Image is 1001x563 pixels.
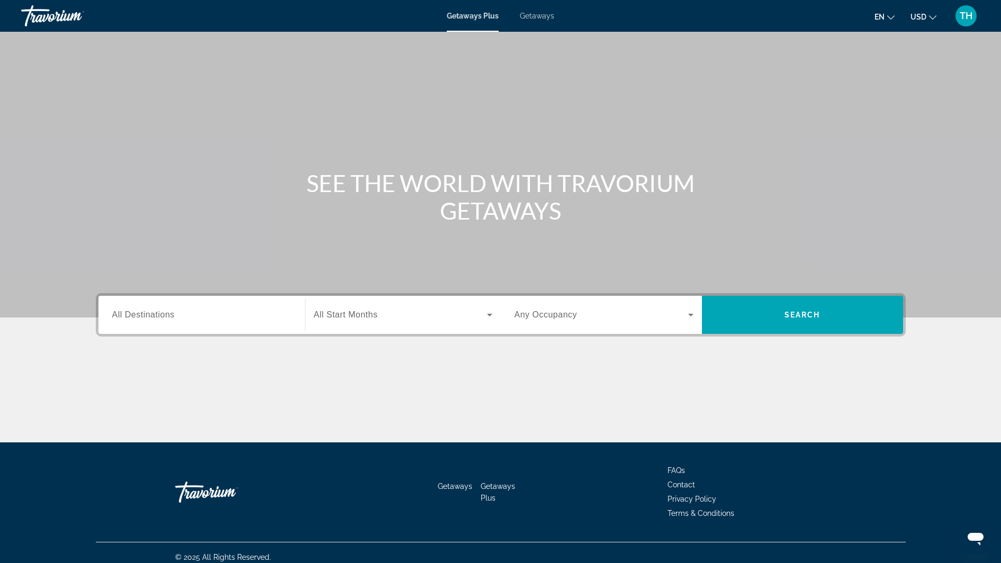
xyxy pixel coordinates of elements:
span: All Start Months [314,310,378,319]
span: USD [910,13,926,21]
a: Contact [668,480,695,489]
button: Search [702,296,903,334]
button: Change language [874,9,895,24]
a: Getaways [438,482,472,491]
a: Getaways Plus [447,12,499,20]
div: Search widget [98,296,903,334]
span: Any Occupancy [515,310,578,319]
a: Terms & Conditions [668,509,734,517]
a: FAQs [668,466,685,475]
a: Privacy Policy [668,495,716,503]
a: Travorium [175,476,281,508]
span: Search [784,311,820,319]
a: Getaways [520,12,554,20]
span: TH [960,11,972,21]
iframe: Button to launch messaging window [959,521,993,555]
a: Getaways Plus [481,482,515,502]
span: © 2025 All Rights Reserved. [175,553,271,561]
button: Change currency [910,9,936,24]
a: Travorium [21,2,127,30]
span: en [874,13,885,21]
span: All Destinations [112,310,175,319]
button: User Menu [952,5,980,27]
h1: SEE THE WORLD WITH TRAVORIUM GETAWAYS [302,169,699,224]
